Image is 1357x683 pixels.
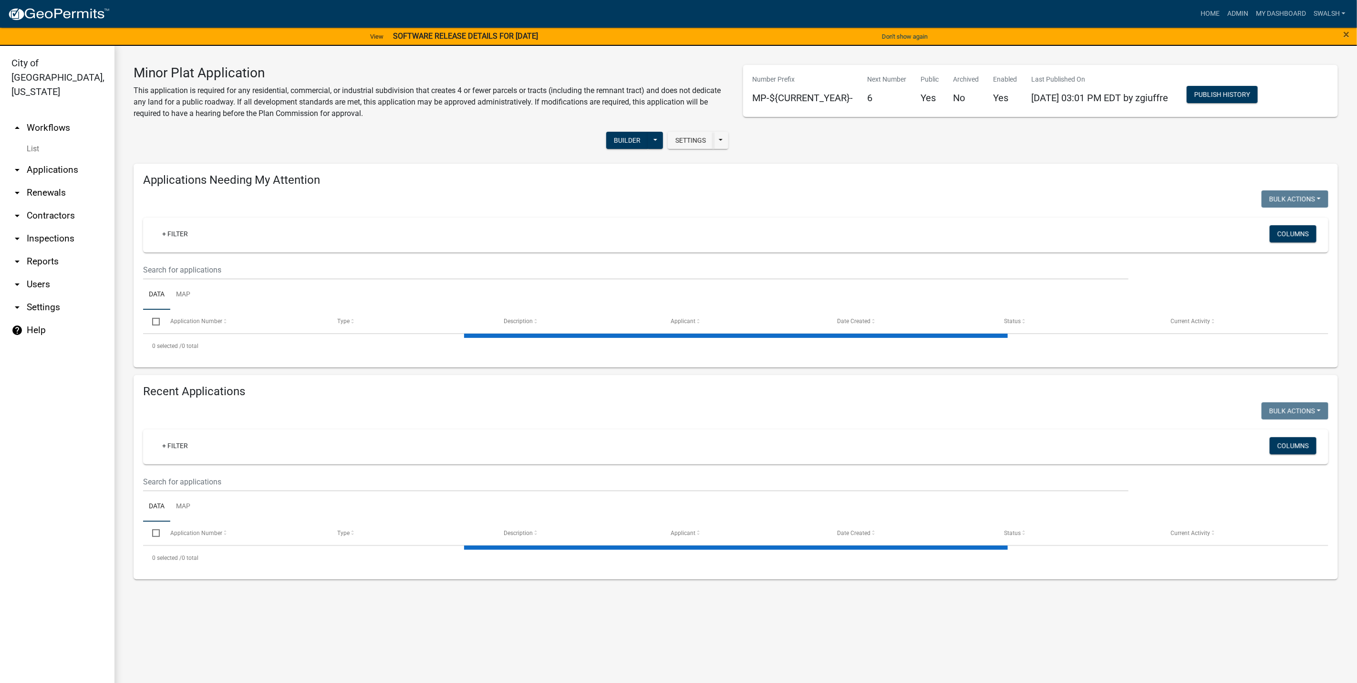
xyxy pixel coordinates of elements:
datatable-header-cell: Status [995,310,1162,333]
p: Next Number [868,74,907,84]
button: Columns [1270,437,1316,454]
span: Status [1004,530,1021,536]
datatable-header-cell: Description [495,310,662,333]
h3: Minor Plat Application [134,65,729,81]
span: Date Created [838,318,871,325]
h5: No [953,92,979,104]
datatable-header-cell: Type [328,522,495,545]
datatable-header-cell: Status [995,522,1162,545]
span: Type [337,318,350,325]
button: Close [1344,29,1350,40]
div: 0 total [143,334,1328,358]
span: Status [1004,318,1021,325]
datatable-header-cell: Applicant [662,310,829,333]
strong: SOFTWARE RELEASE DETAILS FOR [DATE] [393,32,538,41]
i: arrow_drop_down [11,187,23,199]
span: Applicant [671,530,695,536]
a: My Dashboard [1252,5,1310,23]
a: + Filter [155,437,196,454]
datatable-header-cell: Applicant [662,522,829,545]
datatable-header-cell: Current Activity [1161,310,1328,333]
span: Application Number [171,318,223,325]
i: arrow_drop_down [11,164,23,176]
datatable-header-cell: Select [143,522,161,545]
span: 0 selected / [152,343,182,349]
input: Search for applications [143,260,1129,280]
a: Data [143,492,170,522]
div: 0 total [143,546,1328,570]
span: × [1344,28,1350,41]
datatable-header-cell: Date Created [828,310,995,333]
button: Bulk Actions [1262,190,1328,208]
i: arrow_drop_down [11,233,23,244]
i: arrow_drop_down [11,302,23,313]
a: swalsh [1310,5,1349,23]
i: arrow_drop_down [11,256,23,267]
button: Don't show again [878,29,932,44]
button: Builder [606,132,648,149]
a: Data [143,280,170,310]
span: Application Number [171,530,223,536]
a: Home [1197,5,1223,23]
h4: Recent Applications [143,385,1328,399]
datatable-header-cell: Type [328,310,495,333]
span: [DATE] 03:01 PM EDT by zgiuffre [1032,92,1169,104]
datatable-header-cell: Application Number [161,310,328,333]
datatable-header-cell: Description [495,522,662,545]
span: 0 selected / [152,555,182,561]
a: Admin [1223,5,1252,23]
i: arrow_drop_down [11,279,23,290]
p: Public [921,74,939,84]
p: Last Published On [1032,74,1169,84]
wm-modal-confirm: Workflow Publish History [1187,91,1258,99]
span: Description [504,530,533,536]
h5: Yes [921,92,939,104]
i: arrow_drop_up [11,122,23,134]
span: Date Created [838,530,871,536]
p: This application is required for any residential, commercial, or industrial subdivision that crea... [134,85,729,119]
h4: Applications Needing My Attention [143,173,1328,187]
p: Archived [953,74,979,84]
i: arrow_drop_down [11,210,23,221]
h5: MP-${CURRENT_YEAR}- [753,92,853,104]
h5: Yes [994,92,1017,104]
button: Columns [1270,225,1316,242]
span: Current Activity [1171,318,1211,325]
i: help [11,325,23,336]
button: Settings [668,132,714,149]
a: + Filter [155,225,196,242]
a: Map [170,280,196,310]
button: Bulk Actions [1262,402,1328,420]
span: Type [337,530,350,536]
h5: 6 [868,92,907,104]
input: Search for applications [143,472,1129,492]
span: Description [504,318,533,325]
p: Number Prefix [753,74,853,84]
a: View [366,29,387,44]
datatable-header-cell: Select [143,310,161,333]
span: Applicant [671,318,695,325]
a: Map [170,492,196,522]
p: Enabled [994,74,1017,84]
datatable-header-cell: Date Created [828,522,995,545]
button: Publish History [1187,86,1258,103]
datatable-header-cell: Current Activity [1161,522,1328,545]
datatable-header-cell: Application Number [161,522,328,545]
span: Current Activity [1171,530,1211,536]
